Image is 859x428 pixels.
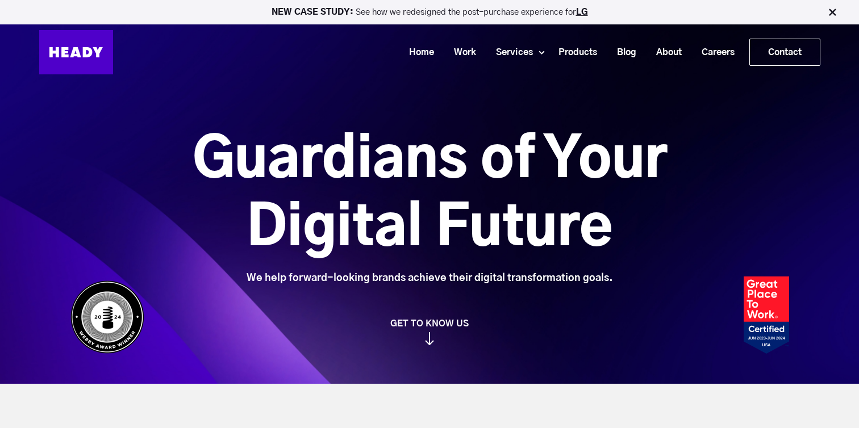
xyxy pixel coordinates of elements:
p: See how we redesigned the post-purchase experience for [5,8,854,16]
div: We help forward-looking brands achieve their digital transformation goals. [129,272,731,284]
a: LG [576,8,588,16]
img: Heady_Logo_Web-01 (1) [39,30,113,74]
img: Close Bar [827,7,838,18]
img: Heady_2023_Certification_Badge [744,276,789,354]
a: Work [440,42,482,63]
a: Blog [603,42,642,63]
img: Heady_WebbyAward_Winner-4 [70,280,144,354]
strong: NEW CASE STUDY: [272,8,356,16]
a: Careers [687,42,740,63]
a: Products [544,42,603,63]
div: Navigation Menu [124,39,820,66]
h1: Guardians of Your Digital Future [129,127,731,263]
a: Home [395,42,440,63]
a: About [642,42,687,63]
img: arrow_down [425,332,434,345]
a: Services [482,42,539,63]
a: GET TO KNOW US [65,318,795,345]
a: Contact [750,39,820,65]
